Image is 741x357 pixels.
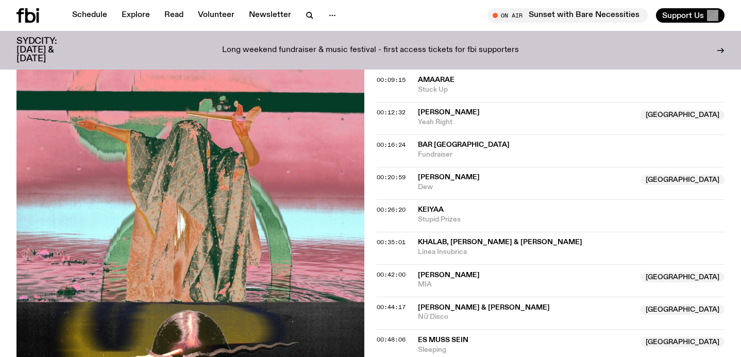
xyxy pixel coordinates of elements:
[377,142,406,148] button: 00:16:24
[16,37,82,63] h3: SYDCITY: [DATE] & [DATE]
[377,141,406,149] span: 00:16:24
[377,77,406,83] button: 00:09:15
[656,8,725,23] button: Support Us
[418,150,725,160] span: Fundraiser
[487,8,648,23] button: On AirSunset with Bare Necessities
[377,335,406,344] span: 00:48:06
[418,109,480,116] span: [PERSON_NAME]
[641,337,725,347] span: [GEOGRAPHIC_DATA]
[418,280,634,290] span: MIA
[377,207,406,213] button: 00:26:20
[192,8,241,23] a: Volunteer
[222,46,519,55] p: Long weekend fundraiser & music festival - first access tickets for fbi supporters
[418,304,550,311] span: [PERSON_NAME] & [PERSON_NAME]
[377,110,406,115] button: 00:12:32
[641,110,725,120] span: [GEOGRAPHIC_DATA]
[418,76,454,83] span: Amaarae
[418,215,725,225] span: Stupid Prizes
[377,303,406,311] span: 00:44:17
[418,182,634,192] span: Dew
[418,141,510,148] span: bar [GEOGRAPHIC_DATA]
[115,8,156,23] a: Explore
[66,8,113,23] a: Schedule
[158,8,190,23] a: Read
[418,271,480,279] span: [PERSON_NAME]
[662,11,704,20] span: Support Us
[377,240,406,245] button: 00:35:01
[377,337,406,343] button: 00:48:06
[418,206,444,213] span: keiyaA
[418,336,468,344] span: Es Muss Sein
[243,8,297,23] a: Newsletter
[418,85,725,95] span: Stuck Up
[641,175,725,185] span: [GEOGRAPHIC_DATA]
[377,108,406,116] span: 00:12:32
[418,239,582,246] span: Khalab, [PERSON_NAME] & [PERSON_NAME]
[377,272,406,278] button: 00:42:00
[418,247,725,257] span: Linea Insubrica
[377,76,406,84] span: 00:09:15
[377,270,406,279] span: 00:42:00
[641,304,725,315] span: [GEOGRAPHIC_DATA]
[418,174,480,181] span: [PERSON_NAME]
[641,272,725,282] span: [GEOGRAPHIC_DATA]
[377,173,406,181] span: 00:20:59
[377,206,406,214] span: 00:26:20
[418,312,634,322] span: Nữ Disco
[418,345,634,355] span: Sleeping
[377,175,406,180] button: 00:20:59
[418,117,634,127] span: Yeah Right
[377,304,406,310] button: 00:44:17
[377,238,406,246] span: 00:35:01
